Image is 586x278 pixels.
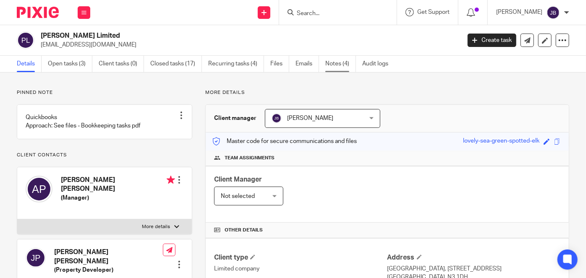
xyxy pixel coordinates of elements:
span: Not selected [221,193,255,199]
p: Master code for secure communications and files [212,137,357,145]
h4: Address [387,253,560,262]
div: lovely-sea-green-spotted-elk [463,137,539,146]
img: svg%3E [26,248,46,268]
a: Closed tasks (17) [150,56,202,72]
span: Get Support [417,9,450,15]
span: [PERSON_NAME] [287,115,333,121]
a: Create task [468,34,516,47]
h4: [PERSON_NAME] [PERSON_NAME] [61,176,175,194]
span: Client Manager [214,176,262,183]
p: [PERSON_NAME] [496,8,542,16]
a: Recurring tasks (4) [208,56,264,72]
h3: Client manager [214,114,256,122]
h4: Client type [214,253,387,262]
img: svg%3E [272,113,282,123]
a: Details [17,56,42,72]
img: svg%3E [547,6,560,19]
p: More details [205,89,569,96]
p: More details [142,223,170,230]
a: Notes (4) [325,56,356,72]
a: Open tasks (3) [48,56,92,72]
p: [EMAIL_ADDRESS][DOMAIN_NAME] [41,41,455,49]
span: Team assignments [225,155,275,161]
input: Search [296,10,371,18]
p: [GEOGRAPHIC_DATA], [STREET_ADDRESS] [387,265,560,273]
h5: (Property Developer) [54,266,163,274]
h2: [PERSON_NAME] Limited [41,31,372,40]
h4: [PERSON_NAME] [PERSON_NAME] [54,248,163,266]
p: Pinned note [17,89,192,96]
span: Other details [225,227,263,234]
a: Client tasks (0) [99,56,144,72]
p: Client contacts [17,152,192,158]
a: Audit logs [362,56,395,72]
p: Limited company [214,265,387,273]
a: Files [270,56,289,72]
img: svg%3E [26,176,52,203]
h5: (Manager) [61,194,175,202]
a: Emails [296,56,319,72]
img: svg%3E [17,31,34,49]
img: Pixie [17,7,59,18]
i: Primary [167,176,175,184]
